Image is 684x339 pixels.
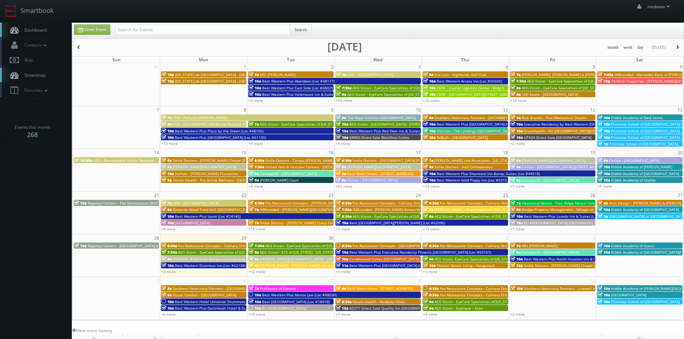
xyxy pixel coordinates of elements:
span: Kiddie Academy of Itsaca [611,243,654,248]
a: +7 more [510,184,525,189]
span: Best Western Plus North Houston Inn & Suites (Loc #44475) [524,256,628,262]
span: 10a [598,164,610,169]
a: +8 more [248,184,263,189]
a: +4 more [423,312,437,317]
span: 10a [423,122,436,127]
span: UMI Stone - [GEOGRAPHIC_DATA] [522,92,578,97]
span: 10a [249,85,261,90]
span: 6:30a [336,243,352,248]
a: +6 more [161,312,176,317]
span: Favorites [21,87,49,93]
span: Best Western Gold Poppy Inn (Loc #03153) [437,178,510,183]
span: 10a [162,214,174,219]
span: Best [GEOGRAPHIC_DATA] (Loc #18018) [262,299,330,304]
span: 7:30a [336,207,352,212]
span: [PERSON_NAME] - [PERSON_NAME] Columbus Circle [260,263,349,268]
span: 6:30a [249,201,264,206]
span: 10a [423,85,436,90]
span: Regency Centers - [GEOGRAPHIC_DATA] (63020) [88,243,169,248]
span: 7a [249,72,259,77]
span: 10a [423,178,436,183]
span: 7a [511,201,521,206]
span: Charter Senior Living - Naugatuck [437,263,495,268]
span: 12p [511,263,523,268]
span: iMBranded - [PERSON_NAME][GEOGRAPHIC_DATA] BMW [260,207,356,212]
span: Fox Restaurant Concepts - Culinary Dropout - [GEOGRAPHIC_DATA] [440,243,553,248]
a: +10 more [336,98,352,103]
span: 10a [162,171,174,176]
span: [GEOGRAPHIC_DATA] [611,292,646,297]
span: 7:30a [249,164,264,169]
span: AEG Vision - EyeCare Specialties of [US_STATE] – Drs. [PERSON_NAME] and [PERSON_NAME]-Ost and Ass... [434,214,646,219]
span: Cirillas - [GEOGRAPHIC_DATA] ([STREET_ADDRESS]) [522,164,608,169]
a: +9 more [248,141,263,146]
span: Kiddie Academy of [GEOGRAPHIC_DATA] [611,171,679,176]
a: +15 more [248,226,265,231]
span: HGV - [GEOGRAPHIC_DATA] [173,201,219,206]
span: 10a [162,220,174,225]
span: 7:30a [162,250,177,255]
span: 10a [598,115,610,120]
span: Fox Restaurant Concepts - Culinary Dropout - Tempe [440,292,530,297]
span: 6:30a [423,286,439,291]
span: Fox Restaurant Concepts - Culinary Dropout - [GEOGRAPHIC_DATA] [440,201,553,206]
span: Southern Veterinary Partners - Livewell Animal Urgent Care of [GEOGRAPHIC_DATA] [524,286,667,291]
span: 8a [162,164,172,169]
span: AEG Vision - EyeCare Specialties of [US_STATE] - A1A Family EyeCare [353,214,470,219]
span: AEG Vision -EyeCare Specialties of [US_STATE] – Eyes On Sammamish [434,256,554,262]
span: 9a [423,299,433,304]
span: Southern Veterinary Partners - [GEOGRAPHIC_DATA] [173,286,262,291]
span: 10a [511,214,523,219]
a: +13 more [161,141,178,146]
span: 10a [511,256,523,262]
span: Forum Health - Pro Active Wellness - [GEOGRAPHIC_DATA] [173,178,272,183]
span: 8a [162,286,172,291]
span: Executive Residency by Best Western [DATE] (Loc #44764) [524,122,624,127]
a: +7 more [510,226,525,231]
span: 10a [162,306,174,311]
span: Regency Centers - The Marketplace (80099) [88,201,163,206]
a: Create Event [74,24,110,35]
span: 10a [598,171,610,176]
button: day [635,43,646,52]
span: 6:30a [336,201,352,206]
span: 8a [336,286,346,291]
span: Best Western Plus Plaza by the Green (Loc #48106) [175,128,264,133]
span: Forum Health - Modesto Clinic [353,299,405,304]
span: Firebirds Wood Fired Grill [GEOGRAPHIC_DATA] [173,207,253,212]
span: 10a [336,135,348,140]
span: AZ371 Direct Sale Quality Inn [GEOGRAPHIC_DATA] [349,306,437,311]
span: 10a [511,135,523,140]
span: AEG Vision - [GEOGRAPHIC_DATA] - [PERSON_NAME][GEOGRAPHIC_DATA] [349,122,473,127]
span: Smartmap [21,72,46,78]
span: 10a [598,292,610,297]
span: 10a [249,92,261,97]
span: Best Western Plus Laredo Inn & Suites (Loc #44702) [524,214,614,219]
span: 10a [423,135,436,140]
span: 10p [162,79,174,84]
span: 9a [511,178,521,183]
span: ReBath - [GEOGRAPHIC_DATA] [437,135,488,140]
span: Sun [112,57,121,63]
span: The Royal Sonesta [GEOGRAPHIC_DATA] [347,115,415,120]
span: 9a [423,72,433,77]
span: ScionHealth - KH [GEOGRAPHIC_DATA][US_STATE] [524,128,609,133]
span: 6:30a [336,158,352,163]
span: Best Western Plus Moose Jaw (Loc #68030) [262,292,337,297]
span: 10a [249,79,261,84]
a: +3 more [423,269,437,274]
span: 10a [511,122,523,127]
span: 10:30a [74,158,92,163]
span: 8a [423,164,433,169]
span: AEG Vision - EyeCare Specialties of [GEOGRAPHIC_DATA][US_STATE] - [GEOGRAPHIC_DATA] [353,85,506,90]
span: 10a [598,207,610,212]
span: 10a [598,122,610,127]
a: View more history [72,328,112,334]
span: 9a [336,178,346,183]
span: Best Western Arcata Inn (Loc #05505) [437,79,502,84]
span: Smile Doctors - Hall Orthodontics [434,164,493,169]
span: Best Western Plus Red Deer Inn & Suites (Loc #61062) [349,128,443,133]
a: +13 more [423,226,439,231]
span: Fox Restaurant Concepts - Culinary Dropout - [GEOGRAPHIC_DATA] [353,201,466,206]
span: 10a [423,128,436,133]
